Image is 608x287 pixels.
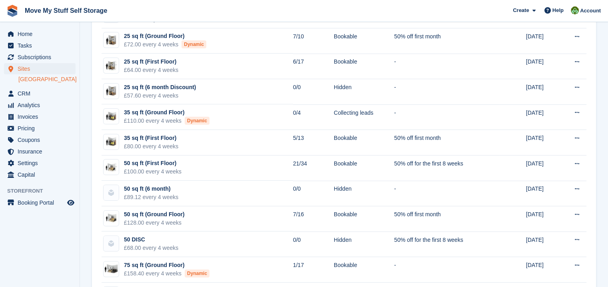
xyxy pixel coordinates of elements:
[104,60,119,72] img: 25.jpg
[334,155,394,181] td: Bookable
[293,206,334,232] td: 7/16
[4,123,76,134] a: menu
[526,28,561,54] td: [DATE]
[185,117,209,125] div: Dynamic
[104,34,119,46] img: 25-sqft-unit.jpg
[334,79,394,105] td: Hidden
[394,231,500,257] td: 50% off for the first 8 weeks
[104,85,119,97] img: 25-sqft-unit%20(3).jpg
[18,52,66,63] span: Subscriptions
[293,231,334,257] td: 0/0
[293,104,334,130] td: 0/4
[18,169,66,180] span: Capital
[394,130,500,155] td: 50% off first month
[18,146,66,157] span: Insurance
[293,130,334,155] td: 5/13
[124,261,209,269] div: 75 sq ft (Ground Floor)
[4,157,76,169] a: menu
[526,206,561,232] td: [DATE]
[526,79,561,105] td: [DATE]
[394,181,500,206] td: -
[4,169,76,180] a: menu
[104,263,119,275] img: 75-sqft-unit.jpg
[18,40,66,51] span: Tasks
[18,28,66,40] span: Home
[18,157,66,169] span: Settings
[104,185,119,200] img: blank-unit-type-icon-ffbac7b88ba66c5e286b0e438baccc4b9c83835d4c34f86887a83fc20ec27e7b.svg
[124,142,178,151] div: £80.00 every 4 weeks
[4,52,76,63] a: menu
[18,63,66,74] span: Sites
[124,92,196,100] div: £57.60 every 4 weeks
[293,28,334,54] td: 7/10
[7,187,80,195] span: Storefront
[394,79,500,105] td: -
[181,40,206,48] div: Dynamic
[124,185,178,193] div: 50 sq ft (6 month)
[293,79,334,105] td: 0/0
[4,63,76,74] a: menu
[22,4,110,17] a: Move My Stuff Self Storage
[513,6,529,14] span: Create
[18,197,66,208] span: Booking Portal
[4,100,76,111] a: menu
[124,159,181,167] div: 50 sq ft (First Floor)
[394,54,500,79] td: -
[124,66,178,74] div: £64.00 every 4 weeks
[18,100,66,111] span: Analytics
[293,155,334,181] td: 21/34
[580,7,601,15] span: Account
[104,212,119,224] img: 50-sqft-unit.jpg
[124,117,209,125] div: £110.00 every 4 weeks
[124,269,209,278] div: £158.40 every 4 weeks
[124,210,185,219] div: 50 sq ft (Ground Floor)
[124,40,206,49] div: £72.00 every 4 weeks
[124,193,178,201] div: £89.12 every 4 weeks
[4,134,76,145] a: menu
[4,40,76,51] a: menu
[552,6,564,14] span: Help
[124,219,185,227] div: £128.00 every 4 weeks
[394,104,500,130] td: -
[293,181,334,206] td: 0/0
[124,108,209,117] div: 35 sq ft (Ground Floor)
[124,58,178,66] div: 25 sq ft (First Floor)
[571,6,579,14] img: Joel Booth
[334,28,394,54] td: Bookable
[526,54,561,79] td: [DATE]
[526,130,561,155] td: [DATE]
[334,54,394,79] td: Bookable
[66,198,76,207] a: Preview store
[526,104,561,130] td: [DATE]
[394,155,500,181] td: 50% off for the first 8 weeks
[4,28,76,40] a: menu
[124,134,178,142] div: 35 sq ft (First Floor)
[124,244,178,252] div: £68.00 every 4 weeks
[394,206,500,232] td: 50% off first month
[526,181,561,206] td: [DATE]
[124,167,181,176] div: £100.00 every 4 weeks
[526,231,561,257] td: [DATE]
[334,130,394,155] td: Bookable
[18,76,76,83] a: [GEOGRAPHIC_DATA]
[185,269,209,277] div: Dynamic
[18,111,66,122] span: Invoices
[293,257,334,283] td: 1/17
[104,136,119,147] img: 35-sqft-unit.jpg
[124,235,178,244] div: 50 DISC
[334,104,394,130] td: Collecting leads
[334,181,394,206] td: Hidden
[6,5,18,17] img: stora-icon-8386f47178a22dfd0bd8f6a31ec36ba5ce8667c1dd55bd0f319d3a0aa187defe.svg
[334,257,394,283] td: Bookable
[334,206,394,232] td: Bookable
[104,236,119,251] img: blank-unit-type-icon-ffbac7b88ba66c5e286b0e438baccc4b9c83835d4c34f86887a83fc20ec27e7b.svg
[526,155,561,181] td: [DATE]
[104,161,119,173] img: 50.jpg
[526,257,561,283] td: [DATE]
[124,83,196,92] div: 25 sq ft (6 month Discount)
[4,111,76,122] a: menu
[18,134,66,145] span: Coupons
[394,257,500,283] td: -
[293,54,334,79] td: 6/17
[4,88,76,99] a: menu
